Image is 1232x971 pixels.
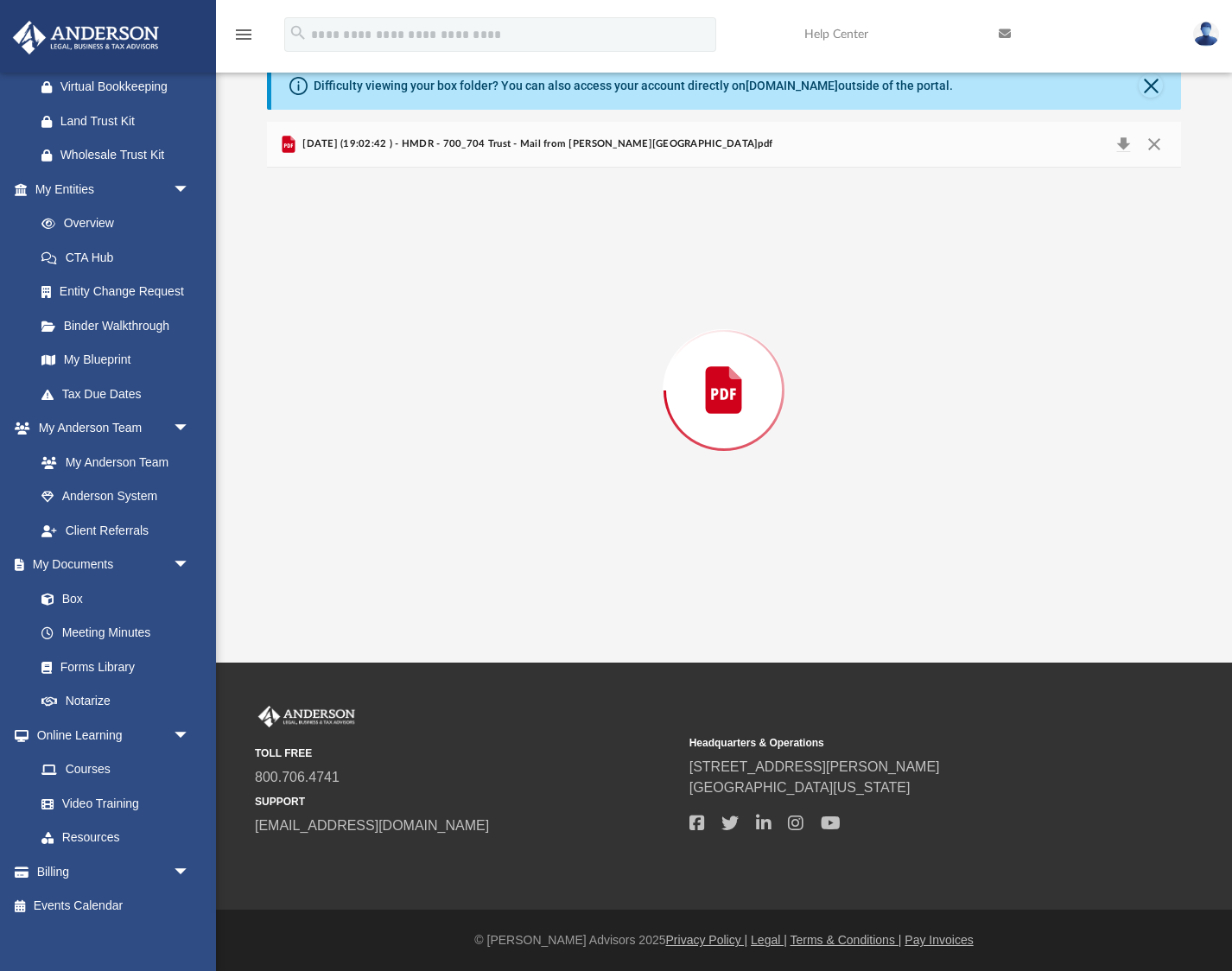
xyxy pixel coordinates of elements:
div: Land Trust Kit [60,111,194,132]
span: arrow_drop_down [173,548,207,583]
a: Anderson System [24,479,207,514]
a: Tax Due Dates [24,377,216,411]
img: Anderson Advisors Platinum Portal [8,21,164,54]
div: Virtual Bookkeeping [60,76,194,98]
a: Binder Walkthrough [24,308,216,343]
small: TOLL FREE [255,746,677,761]
a: Entity Change Request [24,275,216,309]
a: Pay Invoices [905,933,973,947]
a: My Blueprint [24,343,207,378]
div: Difficulty viewing your box folder? You can also access your account directly on outside of the p... [314,77,953,95]
a: [DOMAIN_NAME] [746,79,838,92]
a: Legal | [751,933,787,947]
a: Client Referrals [24,513,207,548]
a: Notarize [24,684,207,719]
a: Video Training [24,786,199,821]
img: User Pic [1193,22,1219,47]
a: Online Learningarrow_drop_down [12,718,207,752]
a: My Anderson Team [24,445,199,479]
a: menu [233,33,254,45]
small: SUPPORT [255,794,677,809]
a: My Entitiesarrow_drop_down [12,172,216,206]
img: Anderson Advisors Platinum Portal [255,706,359,728]
a: Wholesale Trust Kit [24,138,216,173]
span: arrow_drop_down [173,718,207,753]
a: Virtual Bookkeeping [24,70,216,105]
a: CTA Hub [24,240,216,275]
button: Close [1139,132,1170,156]
a: [STREET_ADDRESS][PERSON_NAME] [689,759,940,774]
a: Box [24,581,199,616]
button: Download [1108,132,1139,156]
a: 800.706.4741 [255,770,340,784]
a: [GEOGRAPHIC_DATA][US_STATE] [689,780,911,795]
a: Land Trust Kit [24,104,216,138]
div: © [PERSON_NAME] Advisors 2025 [216,931,1232,949]
span: arrow_drop_down [173,172,207,207]
a: [EMAIL_ADDRESS][DOMAIN_NAME] [255,818,489,833]
i: menu [233,24,254,45]
a: My Documentsarrow_drop_down [12,548,207,582]
a: My Anderson Teamarrow_drop_down [12,411,207,446]
a: Terms & Conditions | [791,933,902,947]
div: Wholesale Trust Kit [60,144,194,166]
small: Headquarters & Operations [689,735,1112,751]
a: Forms Library [24,650,199,684]
a: Courses [24,752,207,787]
a: Events Calendar [12,889,216,923]
span: [DATE] (19:02:42 ) - HMDR - 700_704 Trust - Mail from [PERSON_NAME][GEOGRAPHIC_DATA]pdf [299,136,772,152]
div: Preview [267,122,1181,613]
a: Meeting Minutes [24,616,207,651]
a: Privacy Policy | [666,933,748,947]
a: Resources [24,821,207,855]
span: arrow_drop_down [173,411,207,447]
i: search [289,23,308,42]
a: Overview [24,206,216,241]
button: Close [1139,73,1163,98]
span: arrow_drop_down [173,854,207,890]
a: Billingarrow_drop_down [12,854,216,889]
